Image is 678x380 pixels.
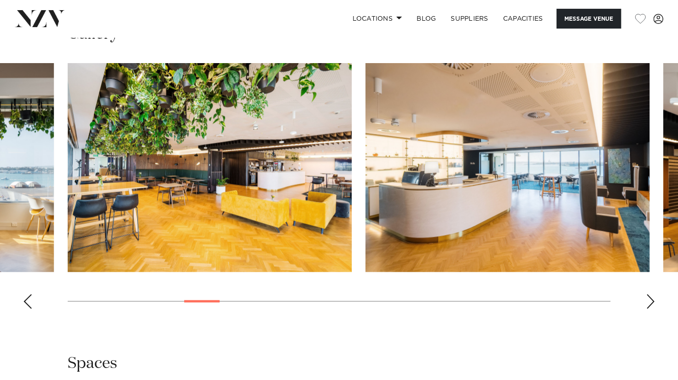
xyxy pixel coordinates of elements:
a: BLOG [409,9,443,29]
h2: Spaces [68,353,117,374]
a: SUPPLIERS [443,9,495,29]
a: Locations [345,9,409,29]
img: nzv-logo.png [15,10,65,27]
swiper-slide: 8 / 28 [365,63,649,272]
button: Message Venue [556,9,621,29]
a: Capacities [496,9,551,29]
swiper-slide: 7 / 28 [68,63,352,272]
